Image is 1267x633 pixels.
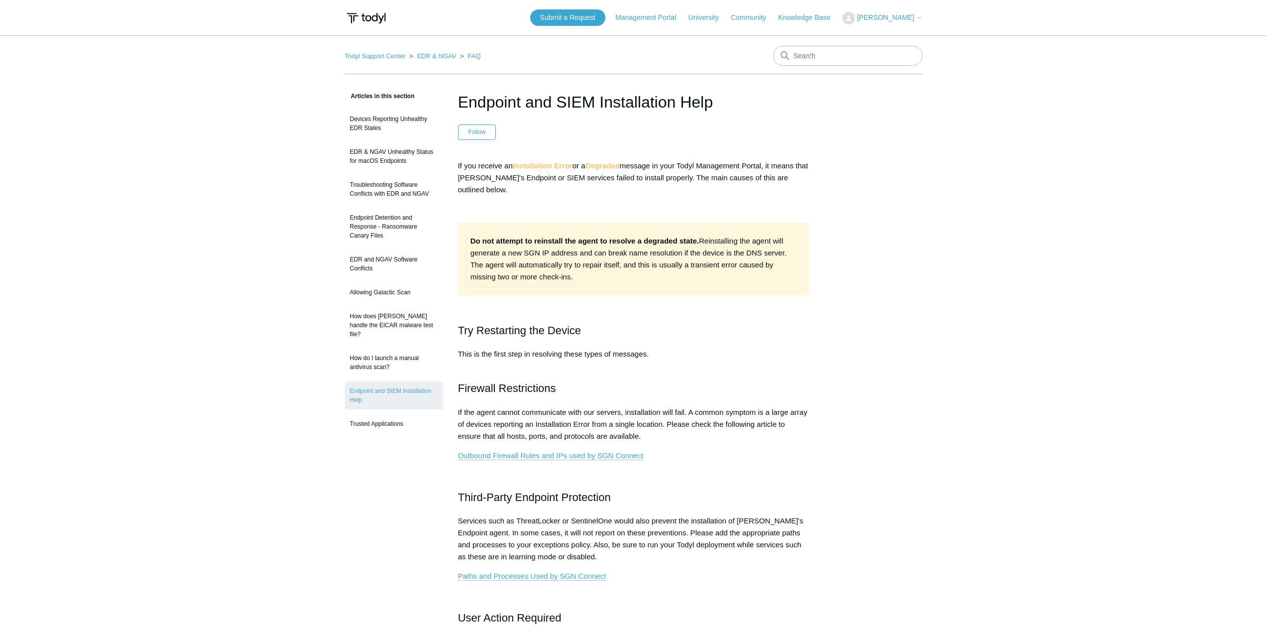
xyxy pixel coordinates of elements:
a: EDR & NGAV Unhealthy Status for macOS Endpoints [345,142,443,170]
p: If you receive an or a message in your Todyl Management Portal, it means that [PERSON_NAME]'s End... [458,160,809,196]
a: EDR and NGAV Software Conflicts [345,250,443,278]
button: [PERSON_NAME] [842,12,922,24]
span: [PERSON_NAME] [857,13,914,21]
li: Todyl Support Center [345,52,408,60]
a: University [688,12,728,23]
a: EDR & NGAV [417,52,456,60]
h1: Endpoint and SIEM Installation Help [458,90,809,114]
img: Todyl Support Center Help Center home page [345,9,387,27]
input: Search [773,46,922,66]
li: FAQ [458,52,480,60]
p: If the agent cannot communicate with our servers, installation will fail. A common symptom is a l... [458,406,809,442]
a: Community [731,12,776,23]
a: How does [PERSON_NAME] handle the EICAR malware test file? [345,307,443,344]
a: Management Portal [615,12,686,23]
h2: User Action Required [458,609,809,627]
a: Endpoint and SIEM Installation Help [345,381,443,409]
a: Endpoint Detention and Response - Ransomware Canary Files [345,208,443,245]
a: Outbound Firewall Rules and IPs used by SGN Connect [458,451,644,460]
a: Submit a Request [530,9,605,26]
p: Services such as ThreatLocker or SentinelOne would also prevent the installation of [PERSON_NAME]... [458,515,809,563]
a: Todyl Support Center [345,52,406,60]
h2: Third-Party Endpoint Protection [458,489,809,506]
strong: Degraded [585,161,620,170]
a: FAQ [468,52,481,60]
p: This is the first step in resolving these types of messages. [458,348,809,372]
a: How do I launch a manual antivirus scan? [345,349,443,377]
a: Devices Reporting Unhealthy EDR States [345,110,443,137]
li: EDR & NGAV [407,52,458,60]
td: Reinstalling the agent will generate a new SGN IP address and can break name resolution if the de... [466,231,801,287]
a: Allowing Galactic Scan [345,283,443,302]
a: Paths and Processes Used by SGN Connect [458,572,606,581]
h2: Try Restarting the Device [458,322,809,339]
a: Knowledge Base [778,12,840,23]
strong: Installation Error [513,161,573,170]
button: Follow Article [458,125,496,139]
strong: Do not attempt to reinstall the agent to resolve a degraded state. [470,237,699,245]
a: Troubleshooting Software Conflicts with EDR and NGAV [345,175,443,203]
a: Trusted Applications [345,414,443,433]
span: Articles in this section [345,93,415,100]
h2: Firewall Restrictions [458,380,809,397]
